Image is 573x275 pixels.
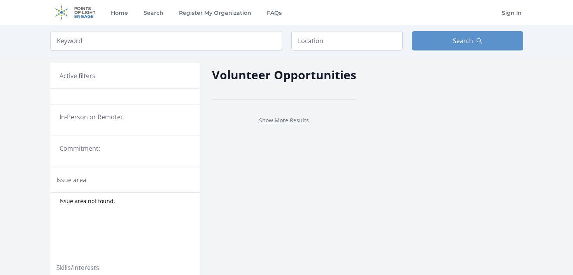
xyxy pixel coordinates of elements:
[50,31,282,50] input: Keyword
[291,31,403,50] input: Location
[56,263,99,272] legend: Skills/Interests
[60,197,115,205] span: Issue area not found.
[60,144,190,153] legend: Commitment:
[212,66,356,84] h2: Volunteer Opportunities
[56,175,86,184] legend: Issue area
[453,36,473,45] span: Search
[60,71,95,80] h3: Active filters
[60,112,190,122] legend: In-Person or Remote:
[412,31,523,50] button: Search
[259,117,309,124] a: Show More Results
